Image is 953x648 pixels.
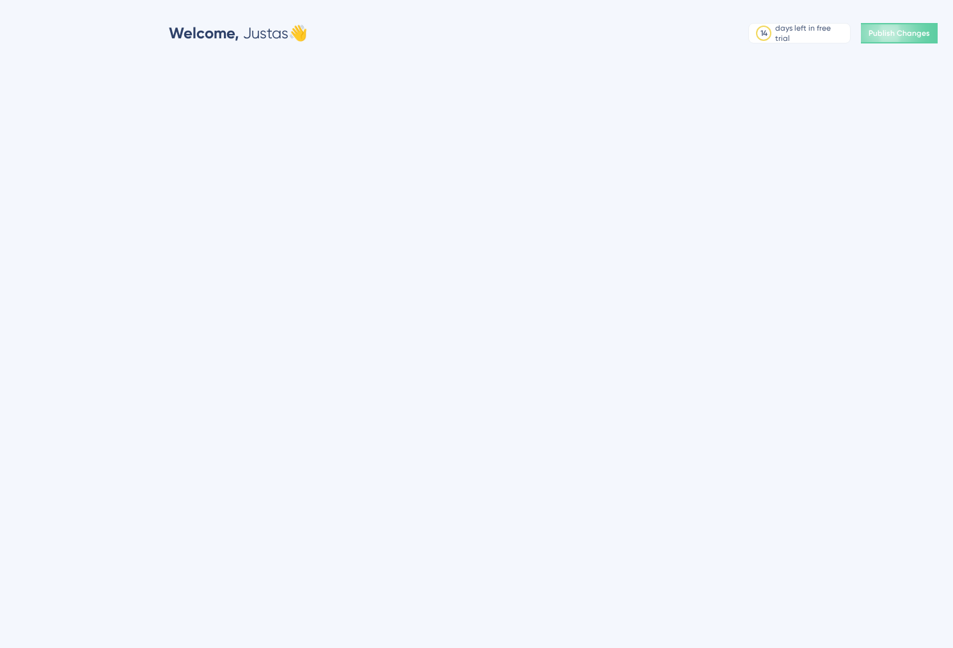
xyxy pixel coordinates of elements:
[169,23,308,43] div: Justas 👋
[169,24,239,42] span: Welcome,
[775,23,846,43] div: days left in free trial
[760,28,768,38] div: 14
[869,28,930,38] span: Publish Changes
[861,23,938,43] button: Publish Changes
